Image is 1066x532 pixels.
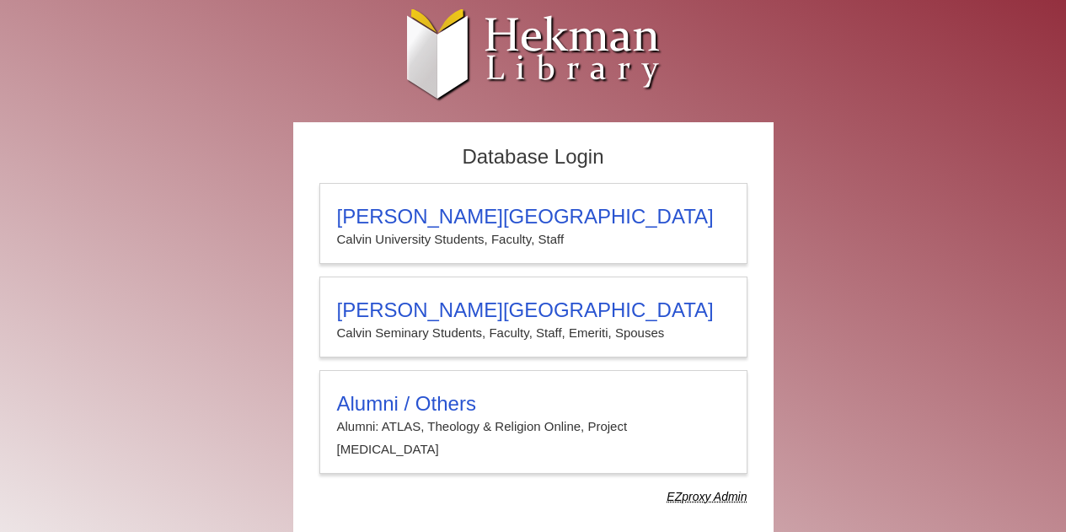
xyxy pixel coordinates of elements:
h3: [PERSON_NAME][GEOGRAPHIC_DATA] [337,298,730,322]
p: Calvin University Students, Faculty, Staff [337,228,730,250]
summary: Alumni / OthersAlumni: ATLAS, Theology & Religion Online, Project [MEDICAL_DATA] [337,392,730,460]
p: Calvin Seminary Students, Faculty, Staff, Emeriti, Spouses [337,322,730,344]
a: [PERSON_NAME][GEOGRAPHIC_DATA]Calvin Seminary Students, Faculty, Staff, Emeriti, Spouses [319,277,747,357]
p: Alumni: ATLAS, Theology & Religion Online, Project [MEDICAL_DATA] [337,416,730,460]
h2: Database Login [311,140,756,175]
h3: [PERSON_NAME][GEOGRAPHIC_DATA] [337,205,730,228]
h3: Alumni / Others [337,392,730,416]
dfn: Use Alumni login [667,490,747,503]
a: [PERSON_NAME][GEOGRAPHIC_DATA]Calvin University Students, Faculty, Staff [319,183,747,264]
